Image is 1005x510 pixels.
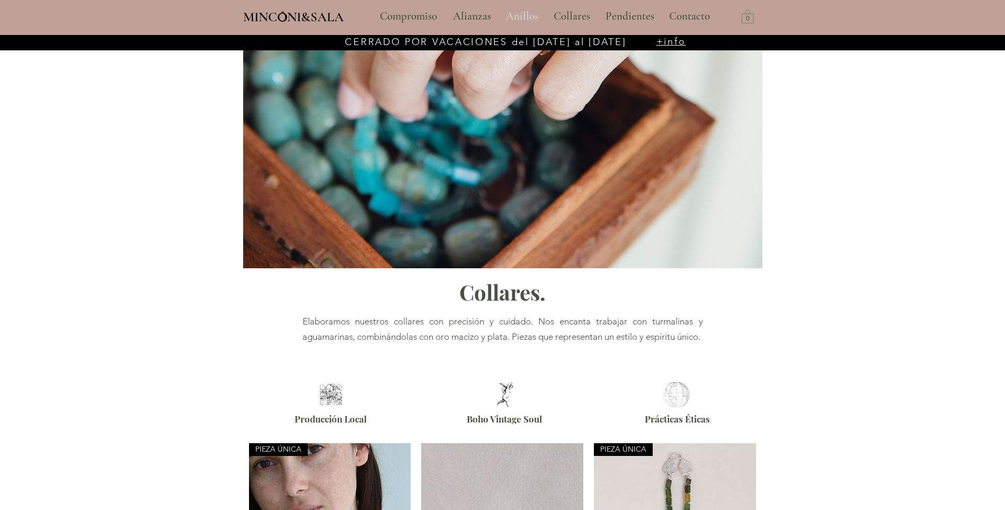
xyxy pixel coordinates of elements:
[303,316,703,342] span: Elaboramos nuestros collares con precisión y cuidado. Nos encanta trabajar con turmalinas y aguam...
[645,413,710,425] span: Prácticas Éticas
[594,443,653,456] div: PIEZA ÚNICA
[598,3,661,30] a: Pendientes
[375,3,442,30] p: Compromiso
[546,3,598,30] a: Collares
[448,3,496,30] p: Alianzas
[501,3,544,30] p: Anillos
[660,382,692,407] img: joyas eticas
[445,3,498,30] a: Alianzas
[489,382,521,407] img: joyeria vintage y boho
[243,7,344,24] a: MINCONI&SALA
[459,278,546,306] span: Collares.
[742,9,754,23] a: Carrito con 0 ítems
[600,3,660,30] p: Pendientes
[345,36,626,48] span: CERRADO POR VACACIONES del [DATE] al [DATE]
[351,3,739,30] nav: Sitio
[664,3,715,30] p: Contacto
[249,443,308,456] div: PIEZA ÚNICA
[656,36,686,47] a: +info
[295,413,367,425] span: Producción Local
[661,3,718,30] a: Contacto
[317,384,345,405] img: joyeria artesanal barcelona
[746,15,750,23] text: 0
[372,3,445,30] a: Compromiso
[548,3,595,30] p: Collares
[498,3,546,30] a: Anillos
[243,47,762,268] img: Collares artesanales con gemas
[243,9,344,25] span: MINCONI&SALA
[467,413,542,425] span: Boho Vintage Soul
[278,11,287,22] img: Minconi Sala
